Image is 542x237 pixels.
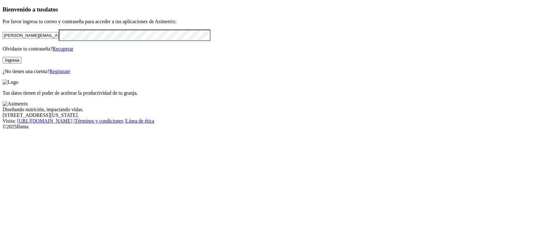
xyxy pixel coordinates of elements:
a: Recuperar [52,46,73,51]
p: Olvidaste tu contraseña? [3,46,539,52]
img: Asimetrix [3,101,28,107]
img: Logo [3,79,18,85]
button: Ingresa [3,57,22,64]
p: Tus datos tienen el poder de acelerar la productividad de tu granja. [3,90,539,96]
a: Términos y condiciones [75,118,124,124]
div: [STREET_ADDRESS][US_STATE]. [3,112,539,118]
div: Visita : | | [3,118,539,124]
p: Por favor ingresa tu correo y contraseña para acceder a tus aplicaciones de Asimetrix: [3,19,539,24]
a: [URL][DOMAIN_NAME] [17,118,72,124]
div: Diseñando nutrición, impactando vidas. [3,107,539,112]
p: ¿No tienes una cuenta? [3,69,539,74]
span: datos [44,6,58,13]
a: Línea de ética [126,118,154,124]
div: © 2025 Iluma [3,124,539,130]
h3: Bienvenido a tus [3,6,539,13]
a: Regístrate [50,69,70,74]
input: Tu correo [3,32,59,39]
